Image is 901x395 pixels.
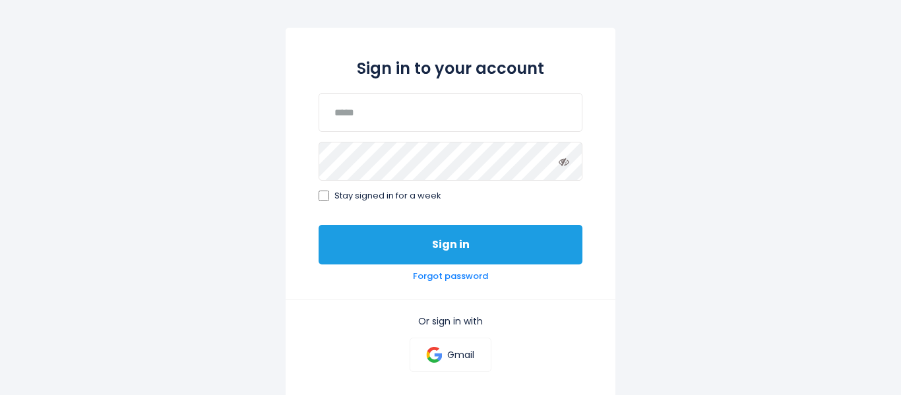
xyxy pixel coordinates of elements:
p: Or sign in with [319,315,582,327]
button: Sign in [319,225,582,264]
span: Stay signed in for a week [334,191,441,202]
p: Gmail [447,349,474,361]
a: Gmail [410,338,491,372]
a: Forgot password [413,271,488,282]
h2: Sign in to your account [319,57,582,80]
input: Stay signed in for a week [319,191,329,201]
